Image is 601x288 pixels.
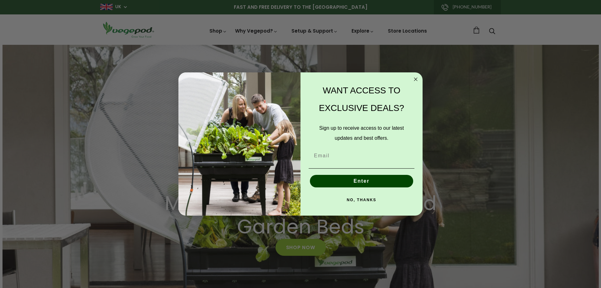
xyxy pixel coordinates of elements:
[309,194,414,206] button: NO, THANKS
[319,125,404,141] span: Sign up to receive access to our latest updates and best offers.
[412,76,419,83] button: Close dialog
[310,175,413,187] button: Enter
[309,149,414,162] input: Email
[178,72,300,216] img: e9d03583-1bb1-490f-ad29-36751b3212ff.jpeg
[319,86,404,113] span: WANT ACCESS TO EXCLUSIVE DEALS?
